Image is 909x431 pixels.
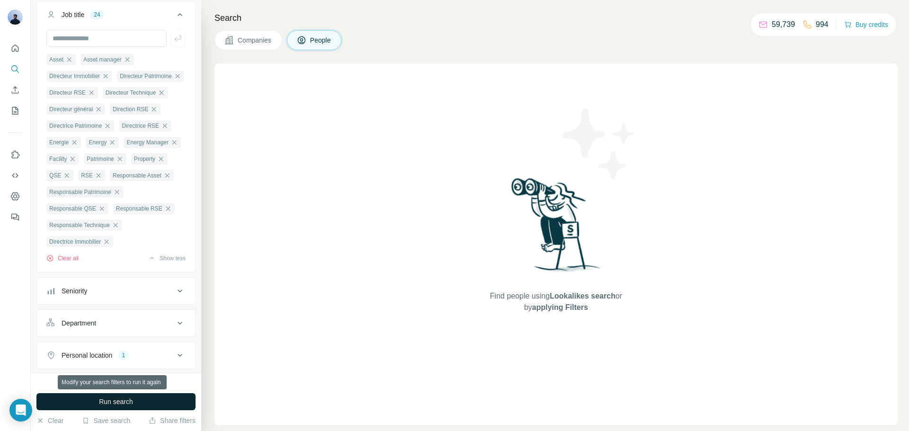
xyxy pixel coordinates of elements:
span: QSE [49,171,61,180]
span: Responsable QSE [49,204,96,213]
button: Use Surfe on LinkedIn [8,146,23,163]
span: Directeur général [49,105,93,114]
span: Responsable Patrimoine [49,188,111,196]
span: Directeur Patrimoine [120,72,171,80]
span: Directrice Immobilier [49,237,101,246]
button: Buy credits [844,18,888,31]
button: Quick start [8,40,23,57]
span: Facility [49,155,67,163]
button: Feedback [8,209,23,226]
button: Use Surfe API [8,167,23,184]
div: 1 [118,351,129,360]
span: Directrice RSE [122,122,159,130]
img: Avatar [8,9,23,25]
div: 24 [90,10,104,19]
span: Asset [49,55,63,64]
span: Responsable Technique [49,221,110,229]
button: Show less [148,254,186,263]
button: Share filters [149,416,196,425]
span: Companies [238,35,272,45]
h4: Search [214,11,898,25]
div: Job title [62,10,84,19]
img: Surfe Illustration - Stars [556,101,642,186]
img: Surfe Illustration - Woman searching with binoculars [507,176,606,281]
span: Directeur Technique [106,88,156,97]
button: Dashboard [8,188,23,205]
span: People [310,35,332,45]
button: Clear [36,416,63,425]
button: Run search [36,393,196,410]
span: Direction RSE [113,105,148,114]
button: Personal location1 [37,344,195,367]
span: Directeur Immobilier [49,72,100,80]
span: Responsable Asset [113,171,161,180]
span: applying Filters [532,303,588,311]
button: My lists [8,102,23,119]
button: Clear all [46,254,79,263]
span: Run search [99,397,133,406]
div: 2000 search results remaining [78,379,154,387]
button: Save search [82,416,130,425]
button: Department [37,312,195,334]
span: Responsable RSE [116,204,162,213]
span: Directeur RSE [49,88,86,97]
div: Personal location [62,351,112,360]
span: Find people using or by [480,290,632,313]
span: Energie [49,138,69,147]
span: Lookalikes search [550,292,615,300]
div: Seniority [62,286,87,296]
button: Enrich CSV [8,81,23,98]
button: Search [8,61,23,78]
p: 59,739 [772,19,795,30]
button: Job title24 [37,3,195,30]
span: Energy Manager [126,138,169,147]
span: Asset manager [83,55,122,64]
div: Department [62,318,96,328]
p: 994 [816,19,829,30]
span: Energy [89,138,107,147]
span: Patrimoine [87,155,114,163]
span: Property [134,155,155,163]
button: Seniority [37,280,195,302]
div: Open Intercom Messenger [9,399,32,422]
span: Directrice Patrimoine [49,122,102,130]
span: RSE [81,171,93,180]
